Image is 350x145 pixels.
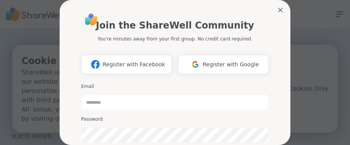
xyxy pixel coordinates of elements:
span: Register with Google [203,61,259,69]
h3: Email [81,83,269,90]
button: Register with Facebook [81,55,172,74]
img: ShareWell Logomark [88,57,103,71]
img: ShareWell Logomark [188,57,203,71]
h1: Join the ShareWell Community [96,19,254,32]
img: ShareWell Logo [83,11,100,28]
button: Register with Google [178,55,269,74]
h3: Password [81,116,269,123]
p: You're minutes away from your first group. No credit card required. [98,35,252,42]
span: Register with Facebook [103,61,165,69]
